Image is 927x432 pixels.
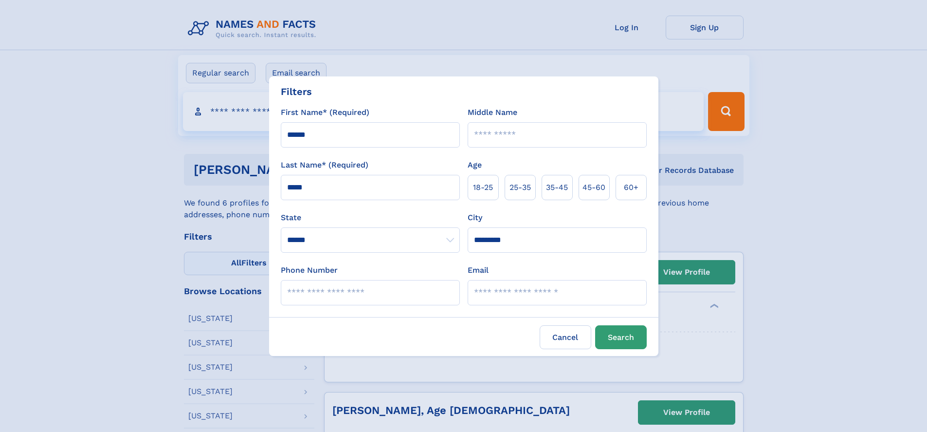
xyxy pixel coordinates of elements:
label: Last Name* (Required) [281,159,368,171]
span: 18‑25 [473,182,493,193]
span: 60+ [624,182,638,193]
label: Middle Name [468,107,517,118]
label: Phone Number [281,264,338,276]
label: Cancel [540,325,591,349]
button: Search [595,325,647,349]
label: Email [468,264,489,276]
label: City [468,212,482,224]
label: First Name* (Required) [281,107,369,118]
label: State [281,212,460,224]
div: Filters [281,84,312,99]
span: 25‑35 [509,182,531,193]
span: 45‑60 [582,182,605,193]
span: 35‑45 [546,182,568,193]
label: Age [468,159,482,171]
